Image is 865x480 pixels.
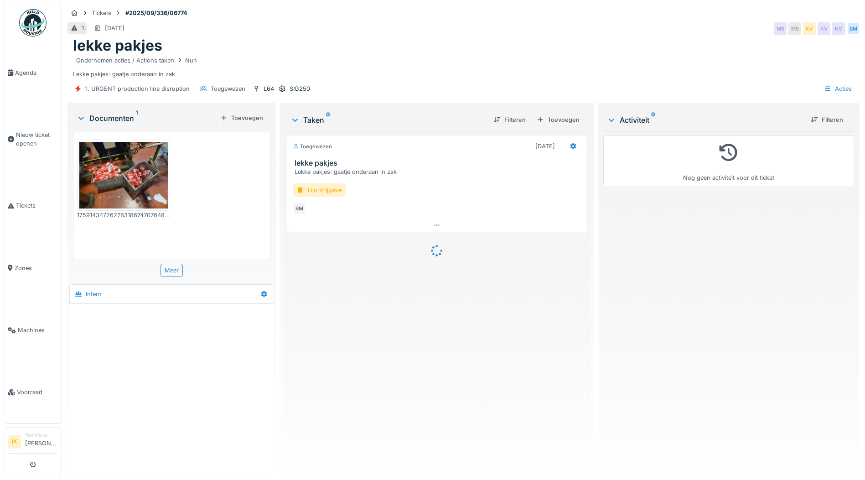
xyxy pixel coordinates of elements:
[4,175,62,237] a: Tickets
[25,432,58,438] div: Technicus
[609,140,848,182] div: Nog geen activiteit voor dit ticket
[326,115,330,125] sup: 0
[19,9,47,37] img: Badge_color-CXgf-gQk.svg
[17,388,58,397] span: Voorraad
[15,68,58,77] span: Agenda
[807,114,847,126] div: Filteren
[79,142,168,208] img: 2jzyo0jgw97mlononl275cmissnj
[788,22,801,35] div: MS
[293,183,346,197] div: Lijn Vrijgave
[86,290,102,298] div: Intern
[82,24,84,32] div: 1
[4,299,62,361] a: Machines
[16,130,58,148] span: Nieuw ticket openen
[295,167,583,176] div: Lekke pakjes: gaatje onderaan in zak
[8,432,58,454] a: IK Technicus[PERSON_NAME]
[4,104,62,175] a: Nieuw ticket openen
[533,114,583,126] div: Toevoegen
[774,22,787,35] div: MS
[847,22,860,35] div: BM
[290,84,310,93] div: SIG250
[295,159,583,167] h3: lekke pakjes
[16,201,58,210] span: Tickets
[293,143,332,151] div: Toegewezen
[4,237,62,299] a: Zones
[211,84,245,93] div: Toegewezen
[264,84,274,93] div: L64
[77,113,217,124] div: Documenten
[161,264,183,277] div: Meer
[25,432,58,451] li: [PERSON_NAME]
[136,113,138,124] sup: 1
[73,37,162,54] h1: lekke pakjes
[535,142,555,151] div: [DATE]
[122,9,191,17] strong: #2025/09/336/06774
[85,84,190,93] div: 1. URGENT production line disruption
[8,435,21,449] li: IK
[77,211,170,219] div: 17591434726278318674707648282905.jpg
[832,22,845,35] div: KV
[490,114,529,126] div: Filteren
[607,115,803,125] div: Activiteit
[818,22,830,35] div: KV
[105,24,124,32] div: [DATE]
[293,202,306,215] div: BM
[803,22,816,35] div: KV
[290,115,486,125] div: Taken
[217,112,267,124] div: Toevoegen
[820,82,856,95] div: Acties
[4,361,62,423] a: Voorraad
[4,42,62,104] a: Agenda
[76,56,197,65] div: Ondernomen acties / Actions taken Nun
[651,115,655,125] sup: 0
[15,264,58,272] span: Zones
[92,9,111,17] div: Tickets
[73,55,854,78] div: Lekke pakjes: gaatje onderaan in zak
[18,326,58,334] span: Machines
